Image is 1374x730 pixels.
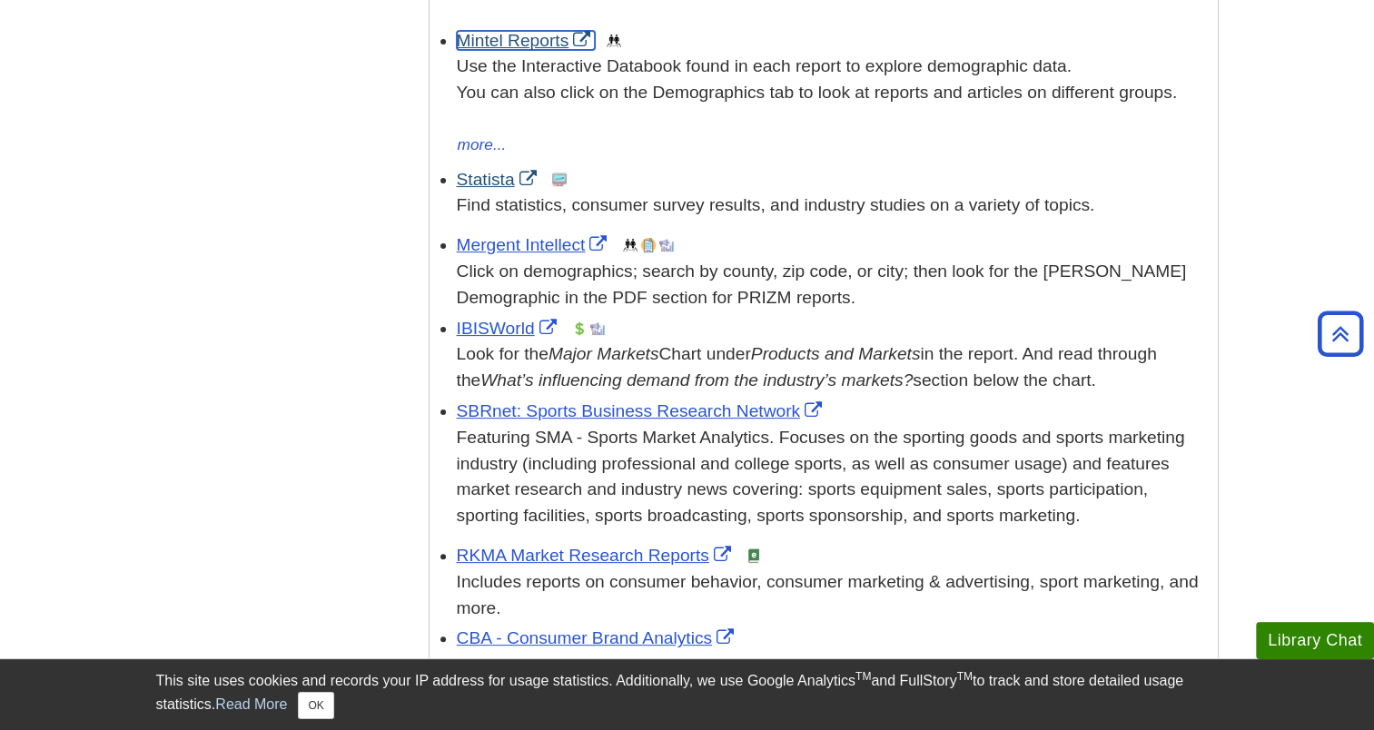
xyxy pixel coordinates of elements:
img: Statistics [552,173,567,187]
img: Financial Report [572,321,587,336]
div: Use the Interactive Databook found in each report to explore demographic data. You can also click... [457,54,1209,132]
div: Includes demographic information on popular brand names and markets. (e.g. Nike, Monster, Red Bul... [457,652,1209,705]
img: Demographics [623,238,638,252]
button: Close [298,692,333,719]
a: Link opens in new window [457,235,612,254]
sup: TM [855,670,871,683]
p: Find statistics, consumer survey results, and industry studies on a variety of topics. [457,192,1209,219]
a: Back to Top [1311,321,1369,346]
a: Read More [215,696,287,712]
sup: TM [957,670,973,683]
button: more... [457,133,508,158]
a: Link opens in new window [457,31,596,50]
a: Link opens in new window [457,628,739,647]
i: What’s influencing demand from the industry’s markets? [480,370,913,390]
img: Industry Report [659,238,674,252]
button: Library Chat [1256,622,1374,659]
img: e-Book [746,548,761,563]
div: Click on demographics; search by county, zip code, or city; then look for the [PERSON_NAME] Demog... [457,259,1209,311]
img: Industry Report [590,321,605,336]
div: Includes reports on consumer behavior, consumer marketing & advertising, sport marketing, and more. [457,569,1209,622]
i: Major Markets [549,344,659,363]
div: Look for the Chart under in the report. And read through the section below the chart. [457,341,1209,394]
a: Link opens in new window [457,170,541,189]
a: Link opens in new window [457,401,827,420]
a: Link opens in new window [457,546,736,565]
img: Company Information [641,238,656,252]
i: Products and Markets [751,344,921,363]
p: Featuring SMA - Sports Market Analytics. Focuses on the sporting goods and sports marketing indus... [457,425,1209,529]
img: Demographics [607,34,621,48]
a: Link opens in new window [457,319,561,338]
div: This site uses cookies and records your IP address for usage statistics. Additionally, we use Goo... [156,670,1219,719]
